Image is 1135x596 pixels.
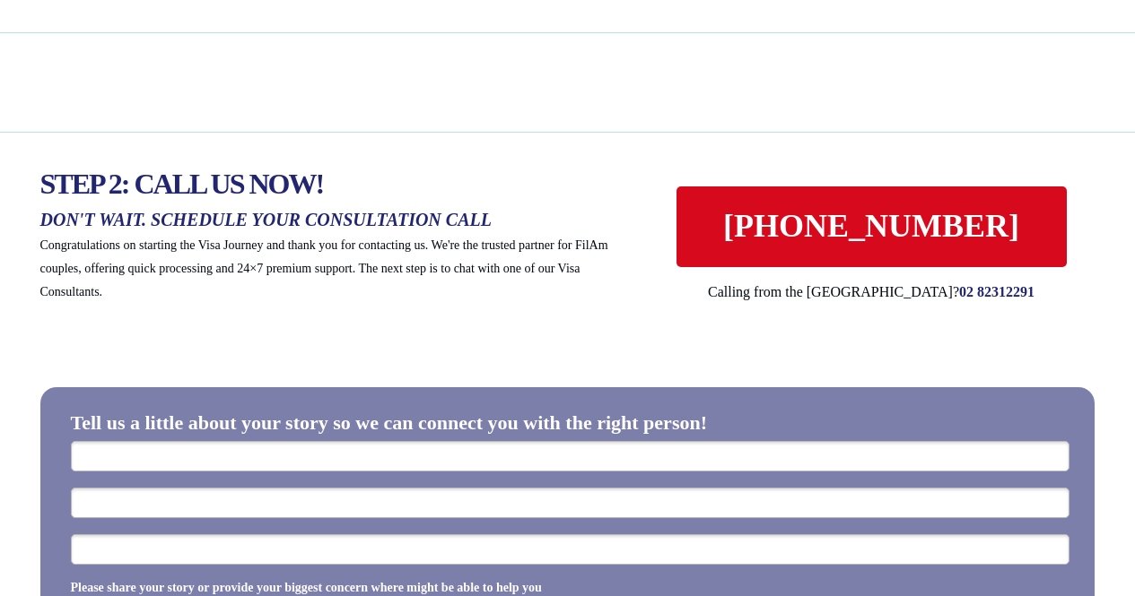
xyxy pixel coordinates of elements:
[71,411,708,434] span: Tell us a little about your story so we can connect you with the right person!
[40,168,324,200] span: STEP 2: CALL US NOW!
[40,210,492,229] span: DON'T WAIT. SCHEDULE YOUR CONSULTATION CALL
[40,238,608,298] span: Congratulations on starting the Visa Journey and thank you for contacting us. We're the trusted p...
[708,284,959,299] span: Calling from the [GEOGRAPHIC_DATA]?
[677,207,1067,246] span: [PHONE_NUMBER]
[71,581,542,594] span: Please share your story or provide your biggest concern where might be able to help you
[677,186,1067,267] a: [PHONE_NUMBER]
[959,284,1035,299] span: 02 82312291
